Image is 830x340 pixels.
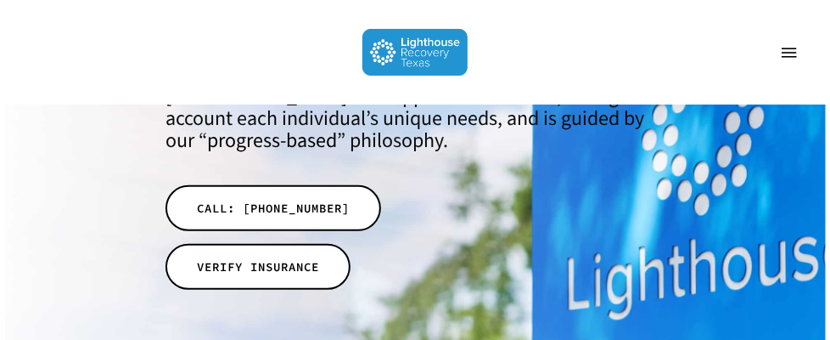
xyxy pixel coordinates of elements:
img: Lighthouse Recovery Texas [362,29,468,76]
a: progress-based [207,126,337,156]
span: VERIFY INSURANCE [197,258,319,275]
span: CALL: [PHONE_NUMBER] [197,200,350,217]
a: VERIFY INSURANCE [165,244,351,290]
h4: Lighthouse offers personalized and research-backed addiction treatment programs in [GEOGRAPHIC_DA... [165,42,665,152]
a: CALL: [PHONE_NUMBER] [165,185,381,231]
a: Navigation Menu [772,44,806,61]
